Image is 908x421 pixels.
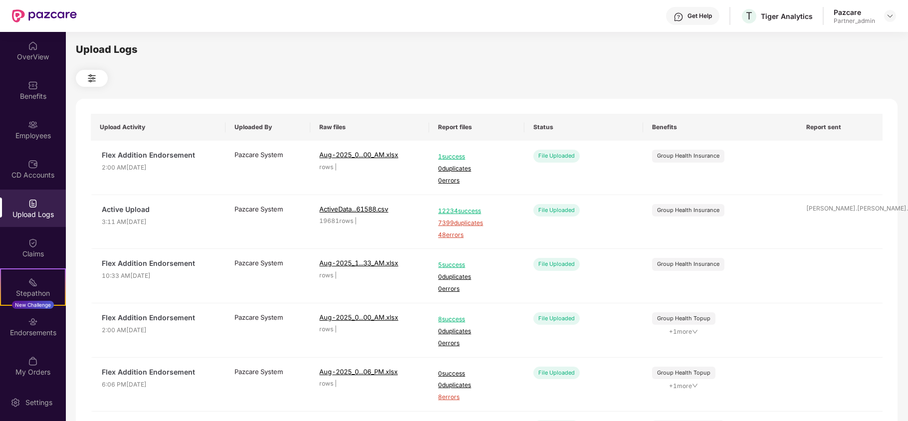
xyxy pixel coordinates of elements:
[28,159,38,169] img: svg+xml;base64,PHN2ZyBpZD0iQ0RfQWNjb3VudHMiIGRhdGEtbmFtZT0iQ0QgQWNjb3VudHMiIHhtbG5zPSJodHRwOi8vd3...
[834,7,875,17] div: Pazcare
[533,367,580,379] div: File Uploaded
[657,260,719,268] div: Group Health Insurance
[319,163,333,171] span: rows
[438,164,515,174] span: 0 duplicates
[12,301,54,309] div: New Challenge
[657,152,719,160] div: Group Health Insurance
[438,284,515,294] span: 0 errors
[806,204,874,213] div: [PERSON_NAME].[PERSON_NAME]
[438,230,515,240] span: 48 errors
[533,258,580,270] div: File Uploaded
[28,317,38,327] img: svg+xml;base64,PHN2ZyBpZD0iRW5kb3JzZW1lbnRzIiB4bWxucz0iaHR0cDovL3d3dy53My5vcmcvMjAwMC9zdmciIHdpZH...
[234,150,302,160] div: Pazcare System
[438,369,515,379] span: 0 success
[533,204,580,216] div: File Uploaded
[102,380,217,390] span: 6:06 PM[DATE]
[657,206,719,214] div: Group Health Insurance
[1,288,65,298] div: Stepathon
[28,41,38,51] img: svg+xml;base64,PHN2ZyBpZD0iSG9tZSIgeG1sbnM9Imh0dHA6Ly93d3cudzMub3JnLzIwMDAvc3ZnIiB3aWR0aD0iMjAiIG...
[10,398,20,408] img: svg+xml;base64,PHN2ZyBpZD0iU2V0dGluZy0yMHgyMCIgeG1sbnM9Imh0dHA6Ly93d3cudzMub3JnLzIwMDAvc3ZnIiB3aW...
[657,314,710,323] div: Group Health Topup
[533,312,580,325] div: File Uploaded
[319,325,333,333] span: rows
[335,271,337,279] span: |
[687,12,712,20] div: Get Help
[234,258,302,268] div: Pazcare System
[438,327,515,336] span: 0 duplicates
[28,238,38,248] img: svg+xml;base64,PHN2ZyBpZD0iQ2xhaW0iIHhtbG5zPSJodHRwOi8vd3d3LnczLm9yZy8yMDAwL3N2ZyIgd2lkdGg9IjIwIi...
[319,368,398,376] span: Aug-2025_0...06_PM.xlsx
[319,313,398,321] span: Aug-2025_0...00_AM.xlsx
[692,329,698,335] span: down
[28,120,38,130] img: svg+xml;base64,PHN2ZyBpZD0iRW1wbG95ZWVzIiB4bWxucz0iaHR0cDovL3d3dy53My5vcmcvMjAwMC9zdmciIHdpZHRoPS...
[746,10,752,22] span: T
[102,312,217,323] span: Flex Addition Endorsement
[102,150,217,161] span: Flex Addition Endorsement
[319,217,353,224] span: 19681 rows
[310,114,429,141] th: Raw files
[102,217,217,227] span: 3:11 AM[DATE]
[438,339,515,348] span: 0 errors
[28,80,38,90] img: svg+xml;base64,PHN2ZyBpZD0iQmVuZWZpdHMiIHhtbG5zPSJodHRwOi8vd3d3LnczLm9yZy8yMDAwL3N2ZyIgd2lkdGg9Ij...
[438,218,515,228] span: 7399 duplicates
[102,258,217,269] span: Flex Addition Endorsement
[86,72,98,84] img: svg+xml;base64,PHN2ZyB4bWxucz0iaHR0cDovL3d3dy53My5vcmcvMjAwMC9zdmciIHdpZHRoPSIyNCIgaGVpZ2h0PSIyNC...
[834,17,875,25] div: Partner_admin
[319,151,398,159] span: Aug-2025_0...00_AM.xlsx
[761,11,813,21] div: Tiger Analytics
[335,380,337,387] span: |
[438,272,515,282] span: 0 duplicates
[12,9,77,22] img: New Pazcare Logo
[674,12,683,22] img: svg+xml;base64,PHN2ZyBpZD0iSGVscC0zMngzMiIgeG1sbnM9Imh0dHA6Ly93d3cudzMub3JnLzIwMDAvc3ZnIiB3aWR0aD...
[652,382,715,391] span: + 1 more
[102,367,217,378] span: Flex Addition Endorsement
[335,325,337,333] span: |
[319,259,398,267] span: Aug-2025_1...33_AM.xlsx
[28,356,38,366] img: svg+xml;base64,PHN2ZyBpZD0iTXlfT3JkZXJzIiBkYXRhLW5hbWU9Ik15IE9yZGVycyIgeG1sbnM9Imh0dHA6Ly93d3cudz...
[438,393,515,402] span: 8 errors
[886,12,894,20] img: svg+xml;base64,PHN2ZyBpZD0iRHJvcGRvd24tMzJ4MzIiIHhtbG5zPSJodHRwOi8vd3d3LnczLm9yZy8yMDAwL3N2ZyIgd2...
[438,315,515,324] span: 8 success
[335,163,337,171] span: |
[438,381,515,390] span: 0 duplicates
[102,163,217,173] span: 2:00 AM[DATE]
[102,326,217,335] span: 2:00 AM[DATE]
[234,312,302,322] div: Pazcare System
[28,199,38,209] img: svg+xml;base64,PHN2ZyBpZD0iVXBsb2FkX0xvZ3MiIGRhdGEtbmFtZT0iVXBsb2FkIExvZ3MiIHhtbG5zPSJodHRwOi8vd3...
[438,152,515,162] span: 1 success
[643,114,798,141] th: Benefits
[652,327,715,337] span: + 1 more
[692,383,698,389] span: down
[657,369,710,377] div: Group Health Topup
[524,114,643,141] th: Status
[226,114,311,141] th: Uploaded By
[102,271,217,281] span: 10:33 AM[DATE]
[355,217,357,224] span: |
[91,114,226,141] th: Upload Activity
[319,380,333,387] span: rows
[102,204,217,215] span: Active Upload
[28,277,38,287] img: svg+xml;base64,PHN2ZyB4bWxucz0iaHR0cDovL3d3dy53My5vcmcvMjAwMC9zdmciIHdpZHRoPSIyMSIgaGVpZ2h0PSIyMC...
[76,42,898,57] div: Upload Logs
[234,204,302,214] div: Pazcare System
[319,271,333,279] span: rows
[797,114,883,141] th: Report sent
[533,150,580,162] div: File Uploaded
[438,260,515,270] span: 5 success
[429,114,524,141] th: Report files
[22,398,55,408] div: Settings
[438,207,515,216] span: 12234 success
[234,367,302,377] div: Pazcare System
[438,176,515,186] span: 0 errors
[319,205,388,213] span: ActiveData...61588.csv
